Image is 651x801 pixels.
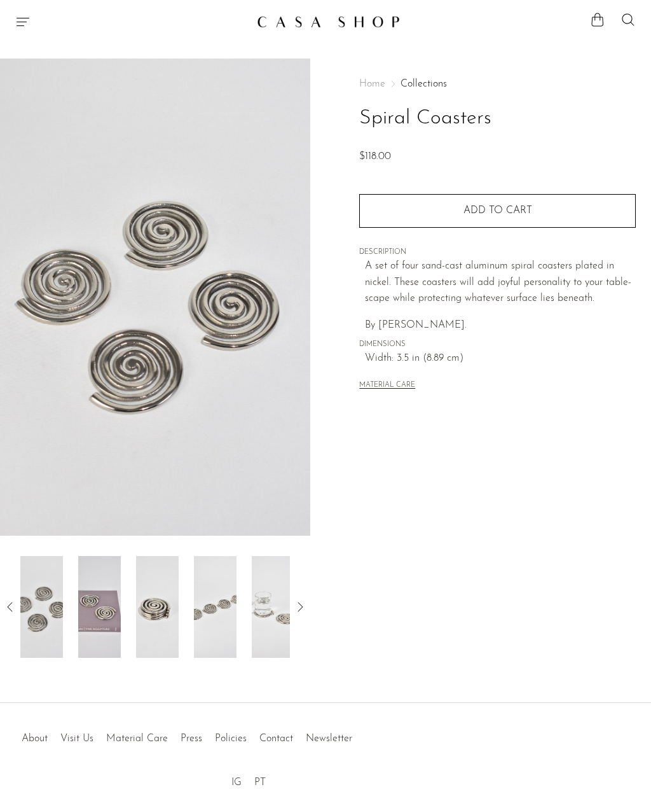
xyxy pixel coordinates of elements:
[365,320,467,330] span: By [PERSON_NAME].
[215,734,247,744] a: Policies
[306,734,352,744] a: Newsletter
[20,556,63,658] img: Spiral Coasters
[365,261,631,303] span: A set of four sand-cast aluminum spiral coasters plated in nickel. These coasters will add joyful...
[181,734,202,744] a: Press
[359,247,636,258] span: DESCRIPTION
[359,151,391,162] span: $118.00
[106,734,168,744] a: Material Care
[359,79,636,89] nav: Breadcrumbs
[359,381,415,391] button: MATERIAL CARE
[401,79,447,89] a: Collections
[136,556,179,658] img: Spiral Coasters
[365,351,636,367] span: Width: 3.5 in (8.89 cm)
[15,723,359,748] ul: Quick links
[225,767,272,791] ul: Social Medias
[15,14,31,29] button: Menu
[359,339,636,351] span: DIMENSIONS
[231,777,242,788] a: IG
[359,102,636,135] h1: Spiral Coasters
[194,556,236,658] img: Spiral Coasters
[60,734,93,744] a: Visit Us
[22,734,48,744] a: About
[254,777,266,788] a: PT
[259,734,293,744] a: Contact
[359,79,385,89] span: Home
[78,556,121,658] img: Spiral Coasters
[463,205,532,216] span: Add to cart
[359,194,636,227] button: Add to cart
[252,556,294,658] img: Spiral Coasters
